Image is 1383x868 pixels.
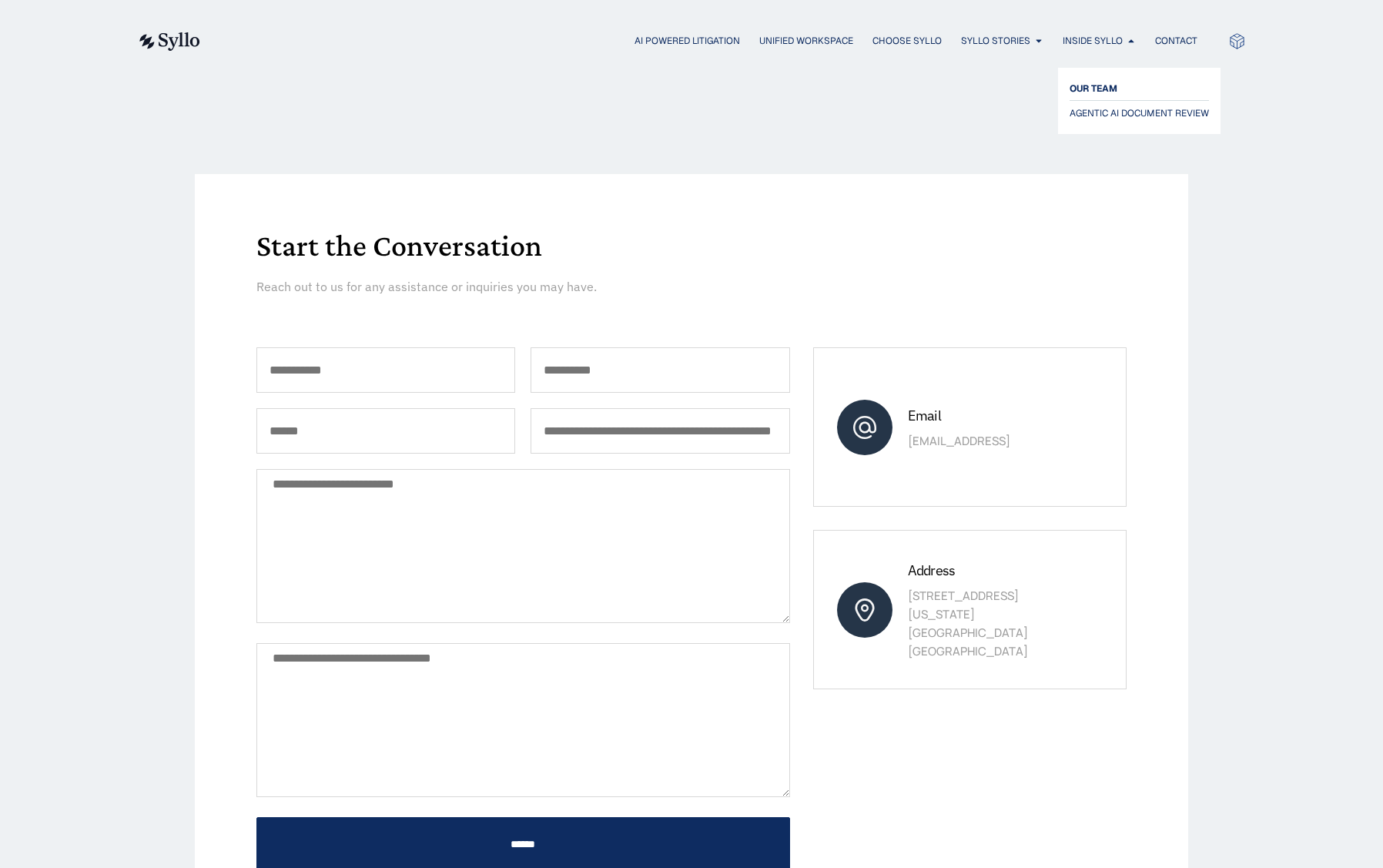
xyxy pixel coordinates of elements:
a: Choose Syllo [872,34,942,48]
a: Contact [1155,34,1197,48]
a: AGENTIC AI DOCUMENT REVIEW [1070,104,1209,122]
p: [EMAIL_ADDRESS] [908,432,1078,451]
p: [STREET_ADDRESS] [US_STATE][GEOGRAPHIC_DATA] [GEOGRAPHIC_DATA] [908,587,1078,661]
p: Reach out to us for any assistance or inquiries you may have. [256,277,816,296]
h1: Start the Conversation [256,230,1127,261]
a: Inside Syllo [1063,34,1123,48]
span: Address [908,561,956,579]
a: OUR TEAM [1070,79,1209,98]
a: Syllo Stories [961,34,1030,48]
div: Menu Toggle [231,34,1197,49]
nav: Menu [231,34,1197,49]
a: Unified Workspace [759,34,853,48]
span: Email [908,407,941,424]
img: syllo [137,32,200,51]
span: OUR TEAM [1070,79,1117,98]
a: AI Powered Litigation [635,34,740,48]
